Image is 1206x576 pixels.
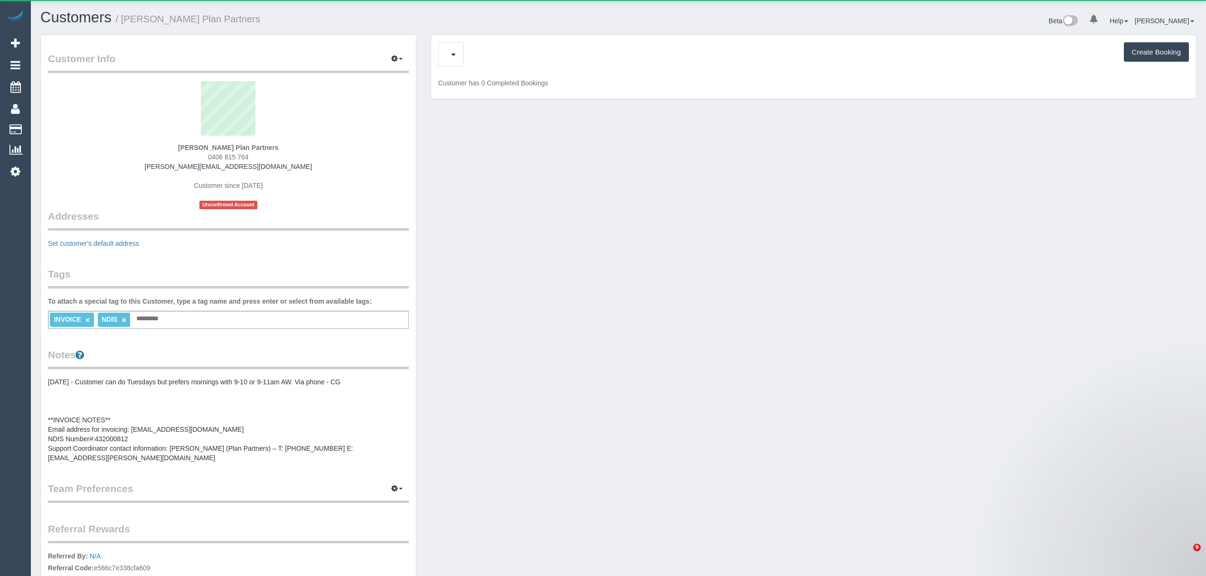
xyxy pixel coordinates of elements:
[90,552,101,560] a: N/A
[199,201,257,209] span: Unconfirmed Account
[194,182,263,189] span: Customer since [DATE]
[1135,17,1194,25] a: [PERSON_NAME]
[178,144,279,151] strong: [PERSON_NAME] Plan Partners
[1124,42,1189,62] button: Create Booking
[6,9,25,23] img: Automaid Logo
[48,522,409,543] legend: Referral Rewards
[438,78,1189,88] p: Customer has 0 Completed Bookings
[85,316,90,324] a: ×
[1062,15,1078,28] img: New interface
[40,9,112,26] a: Customers
[102,316,117,323] span: NDIS
[48,563,94,573] label: Referral Code:
[48,348,409,369] legend: Notes
[48,52,409,73] legend: Customer Info
[145,163,312,170] a: [PERSON_NAME][EMAIL_ADDRESS][DOMAIN_NAME]
[48,267,409,288] legend: Tags
[48,482,409,503] legend: Team Preferences
[1193,544,1201,551] span: 9
[54,316,81,323] span: INVOICE
[122,316,126,324] a: ×
[1110,17,1128,25] a: Help
[208,153,249,161] span: 0406 815 764
[48,551,88,561] label: Referred By:
[1049,17,1078,25] a: Beta
[1174,544,1197,567] iframe: Intercom live chat
[48,240,139,247] a: Set customer's default address
[48,377,409,463] pre: [DATE] - Customer can do Tuesdays but prefers mornings with 9-10 or 9-11am AW. Via phone - CG **I...
[116,14,260,24] small: / [PERSON_NAME] Plan Partners
[48,297,372,306] label: To attach a special tag to this Customer, type a tag name and press enter or select from availabl...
